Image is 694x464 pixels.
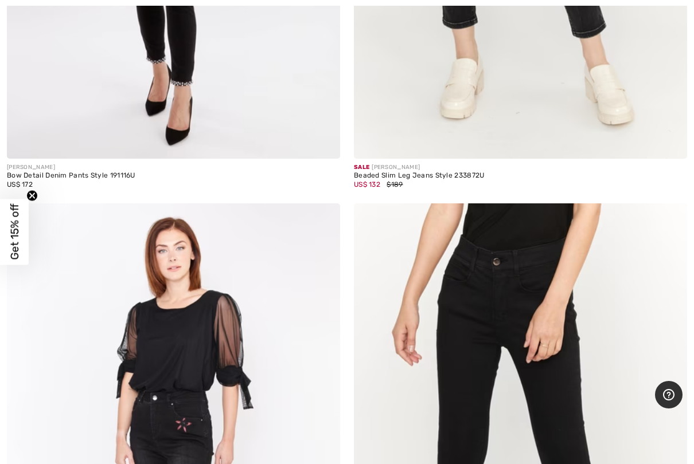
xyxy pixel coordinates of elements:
button: Close teaser [26,190,38,202]
span: Sale [354,164,369,171]
div: Beaded Slim Leg Jeans Style 233872U [354,172,485,180]
span: $189 [387,180,403,188]
span: US$ 132 [354,180,380,188]
span: Get 15% off [8,204,21,260]
div: Bow Detail Denim Pants Style 191116U [7,172,135,180]
div: [PERSON_NAME] [7,163,135,172]
div: [PERSON_NAME] [354,163,485,172]
span: US$ 172 [7,180,33,188]
iframe: Opens a widget where you can find more information [655,381,683,410]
